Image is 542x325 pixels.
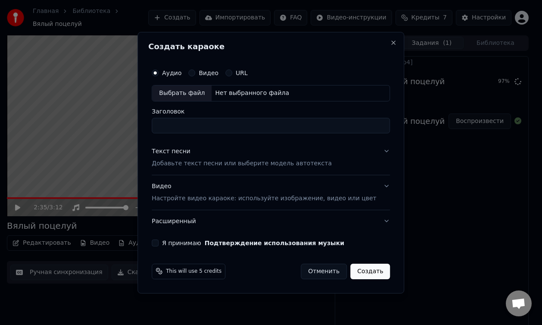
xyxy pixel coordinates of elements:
h2: Создать караоке [148,43,393,50]
button: Расширенный [152,210,390,232]
button: Текст песниДобавьте текст песни или выберите модель автотекста [152,140,390,175]
div: Выбрать файл [152,85,212,101]
button: ВидеоНастройте видео караоке: используйте изображение, видео или цвет [152,175,390,210]
button: Отменить [301,263,347,279]
div: Видео [152,182,376,203]
button: Создать [350,263,390,279]
div: Нет выбранного файла [212,89,293,98]
p: Добавьте текст песни или выберите модель автотекста [152,159,332,168]
label: Аудио [162,70,181,76]
label: Заголовок [152,108,390,114]
label: URL [236,70,248,76]
span: This will use 5 credits [166,268,221,275]
label: Видео [199,70,218,76]
label: Я принимаю [162,240,344,246]
button: Я принимаю [205,240,344,246]
div: Текст песни [152,147,190,156]
p: Настройте видео караоке: используйте изображение, видео или цвет [152,194,376,202]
